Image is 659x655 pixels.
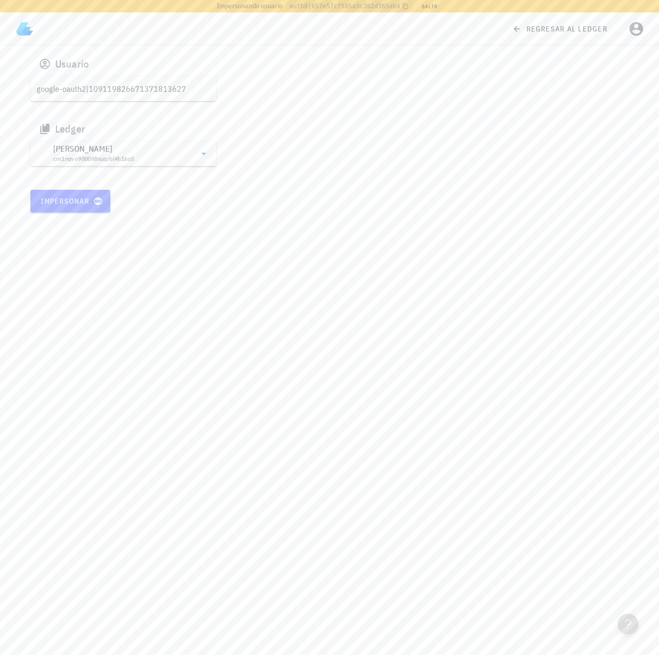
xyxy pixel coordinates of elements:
a: regresar al ledger [506,20,616,38]
button: Impersonar [30,190,111,212]
span: Impersonar [40,196,101,206]
span: Usuario [55,56,89,72]
div: [PERSON_NAME] cm1nqvo900088suqrbl4h16o5 [30,141,216,166]
div: [PERSON_NAME] [53,143,135,154]
div: cm1nqvo900088suqrbl4h16o5 [53,154,135,164]
button: Salir [417,1,442,11]
div: CLP-icon [37,149,47,159]
img: LedgiFi [17,21,33,37]
span: Ledger [55,121,86,137]
span: regresar al ledger [514,24,607,34]
span: Impersonando usuario [217,1,283,11]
